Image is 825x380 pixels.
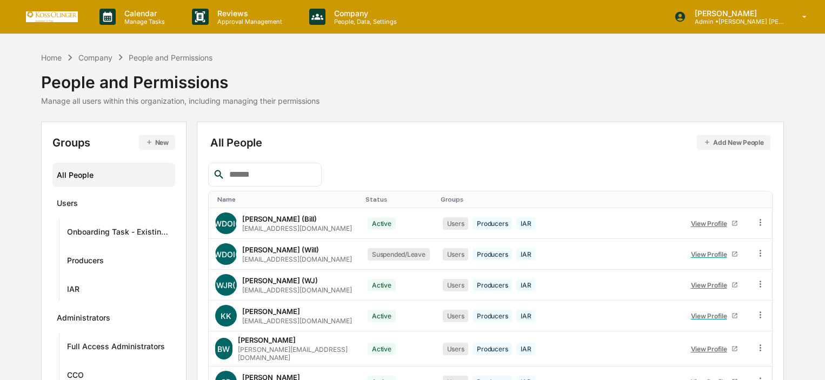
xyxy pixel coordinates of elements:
[473,279,512,291] div: Producers
[67,284,79,297] div: IAR
[41,64,320,92] div: People and Permissions
[516,279,535,291] div: IAR
[365,196,431,203] div: Toggle SortBy
[221,311,231,321] span: KK
[116,9,170,18] p: Calendar
[242,286,352,294] div: [EMAIL_ADDRESS][DOMAIN_NAME]
[26,11,78,22] img: logo
[242,317,352,325] div: [EMAIL_ADDRESS][DOMAIN_NAME]
[368,248,429,261] div: Suspended/Leave
[67,256,104,269] div: Producers
[516,343,535,355] div: IAR
[242,307,300,316] div: [PERSON_NAME]
[57,166,171,184] div: All People
[443,279,469,291] div: Users
[238,336,296,344] div: [PERSON_NAME]
[691,281,731,289] div: View Profile
[443,343,469,355] div: Users
[473,217,512,230] div: Producers
[686,277,742,294] a: View Profile
[242,245,319,254] div: [PERSON_NAME] (Will)
[238,345,355,362] div: [PERSON_NAME][EMAIL_ADDRESS][DOMAIN_NAME]
[691,312,731,320] div: View Profile
[78,53,112,62] div: Company
[368,279,396,291] div: Active
[516,248,535,261] div: IAR
[686,18,787,25] p: Admin • [PERSON_NAME] [PERSON_NAME] Consulting, LLC
[368,310,396,322] div: Active
[217,196,357,203] div: Toggle SortBy
[217,344,230,354] span: BW
[473,310,512,322] div: Producers
[216,281,235,290] span: WJR(
[52,135,175,150] div: Groups
[57,198,78,211] div: Users
[697,135,770,150] button: Add New People
[209,18,288,25] p: Approval Management
[210,135,770,150] div: All People
[368,343,396,355] div: Active
[686,246,742,263] a: View Profile
[242,276,318,285] div: [PERSON_NAME] (WJ)
[368,217,396,230] div: Active
[214,219,238,228] span: WDOI(
[441,196,675,203] div: Toggle SortBy
[209,9,288,18] p: Reviews
[41,53,62,62] div: Home
[242,255,352,263] div: [EMAIL_ADDRESS][DOMAIN_NAME]
[214,250,238,259] span: WDOI(
[325,9,402,18] p: Company
[67,342,165,355] div: Full Access Administrators
[516,217,535,230] div: IAR
[686,341,742,357] a: View Profile
[516,310,535,322] div: IAR
[686,215,742,232] a: View Profile
[443,217,469,230] div: Users
[473,343,512,355] div: Producers
[242,224,352,232] div: [EMAIL_ADDRESS][DOMAIN_NAME]
[325,18,402,25] p: People, Data, Settings
[691,250,731,258] div: View Profile
[443,310,469,322] div: Users
[686,9,787,18] p: [PERSON_NAME]
[443,248,469,261] div: Users
[473,248,512,261] div: Producers
[790,344,820,374] iframe: Open customer support
[684,196,744,203] div: Toggle SortBy
[242,215,317,223] div: [PERSON_NAME] (Bill)
[129,53,212,62] div: People and Permissions
[139,135,175,150] button: New
[41,96,320,105] div: Manage all users within this organization, including managing their permissions
[757,196,768,203] div: Toggle SortBy
[57,313,110,326] div: Administrators
[116,18,170,25] p: Manage Tasks
[691,345,731,353] div: View Profile
[691,219,731,228] div: View Profile
[67,227,171,240] div: Onboarding Task - Existing Users
[686,308,742,324] a: View Profile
